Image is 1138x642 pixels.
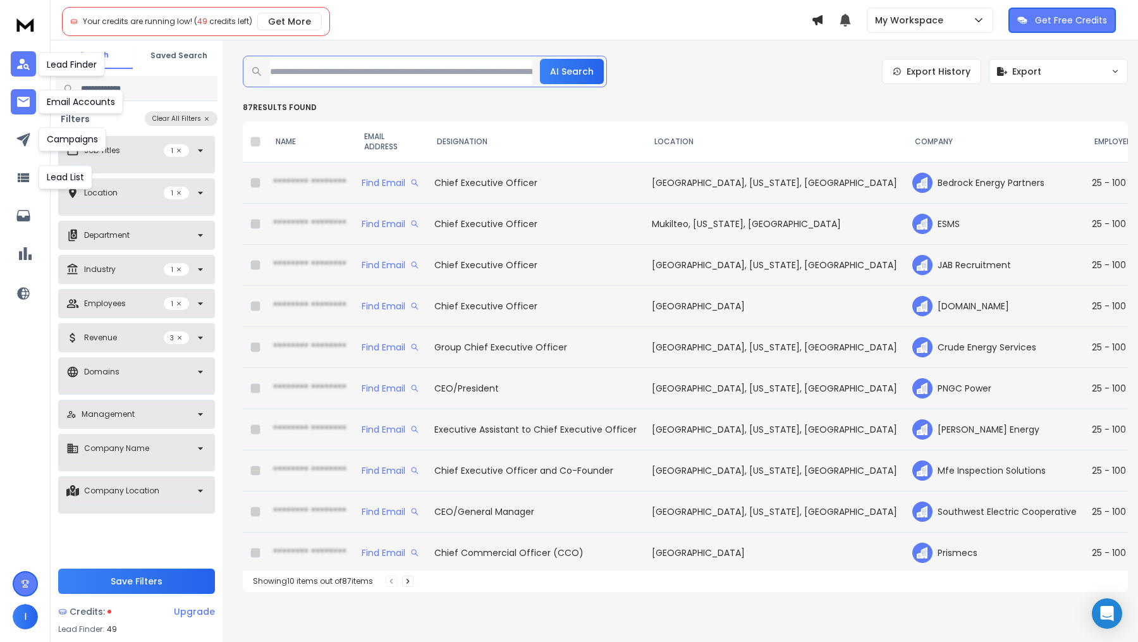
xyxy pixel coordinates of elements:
[362,505,419,518] div: Find Email
[84,443,149,454] p: Company Name
[912,214,1077,234] div: ESMS
[253,576,373,586] div: Showing 10 items out of 87 items
[1008,8,1116,33] button: Get Free Credits
[427,286,644,327] td: Chief Executive Officer
[1035,14,1107,27] p: Get Free Credits
[266,121,354,163] th: NAME
[427,409,644,450] td: Executive Assistant to Chief Executive Officer
[84,486,159,496] p: Company Location
[644,163,905,204] td: [GEOGRAPHIC_DATA], [US_STATE], [GEOGRAPHIC_DATA]
[362,464,419,477] div: Find Email
[164,187,189,199] p: 1
[243,102,1128,113] p: 87 results found
[39,127,106,151] div: Campaigns
[58,624,104,634] p: Lead Finder:
[912,337,1077,357] div: Crude Energy Services
[905,121,1084,163] th: COMPANY
[644,491,905,533] td: [GEOGRAPHIC_DATA], [US_STATE], [GEOGRAPHIC_DATA]
[362,382,419,395] div: Find Email
[84,333,117,343] p: Revenue
[912,173,1077,193] div: Bedrock Energy Partners
[427,121,644,163] th: DESIGNATION
[39,165,92,189] div: Lead List
[912,296,1077,316] div: [DOMAIN_NAME]
[13,604,38,629] button: I
[427,204,644,245] td: Chief Executive Officer
[644,327,905,368] td: [GEOGRAPHIC_DATA], [US_STATE], [GEOGRAPHIC_DATA]
[362,300,419,312] div: Find Email
[164,144,189,157] p: 1
[644,450,905,491] td: [GEOGRAPHIC_DATA], [US_STATE], [GEOGRAPHIC_DATA]
[644,121,905,163] th: LOCATION
[84,230,130,240] p: Department
[56,113,95,125] h3: Filters
[427,327,644,368] td: Group Chief Executive Officer
[145,111,217,126] button: Clear All Filters
[164,297,189,310] p: 1
[84,264,116,275] p: Industry
[362,546,419,559] div: Find Email
[644,409,905,450] td: [GEOGRAPHIC_DATA], [US_STATE], [GEOGRAPHIC_DATA]
[194,16,252,27] span: ( credits left)
[107,624,117,634] span: 49
[912,255,1077,275] div: JAB Recruitment
[84,299,126,309] p: Employees
[39,90,123,114] div: Email Accounts
[174,605,215,618] div: Upgrade
[427,491,644,533] td: CEO/General Manager
[164,263,189,276] p: 1
[644,286,905,327] td: [GEOGRAPHIC_DATA]
[58,599,215,624] a: Credits:Upgrade
[362,423,419,436] div: Find Email
[354,121,427,163] th: EMAIL ADDRESS
[13,13,38,36] img: logo
[427,245,644,286] td: Chief Executive Officer
[164,331,189,344] p: 3
[540,59,604,84] button: AI Search
[140,43,217,68] button: Saved Search
[644,245,905,286] td: [GEOGRAPHIC_DATA], [US_STATE], [GEOGRAPHIC_DATA]
[875,14,948,27] p: My Workspace
[362,218,419,230] div: Find Email
[427,533,644,574] td: Chief Commercial Officer (CCO)
[644,368,905,409] td: [GEOGRAPHIC_DATA], [US_STATE], [GEOGRAPHIC_DATA]
[912,502,1077,522] div: Southwest Electric Cooperative
[882,59,981,84] a: Export History
[257,13,322,30] button: Get More
[912,460,1077,481] div: Mfe Inspection Solutions
[58,569,215,594] button: Save Filters
[362,259,419,271] div: Find Email
[39,52,105,77] div: Lead Finder
[362,341,419,354] div: Find Email
[82,409,135,419] p: Management
[70,605,105,618] span: Credits:
[1012,65,1041,78] span: Export
[427,450,644,491] td: Chief Executive Officer and Co-Founder
[84,367,119,377] p: Domains
[912,419,1077,440] div: [PERSON_NAME] Energy
[644,533,905,574] td: [GEOGRAPHIC_DATA]
[362,176,419,189] div: Find Email
[644,204,905,245] td: Mukilteo, [US_STATE], [GEOGRAPHIC_DATA]
[1092,598,1122,629] div: Open Intercom Messenger
[912,378,1077,398] div: PNGC Power
[83,16,192,27] span: Your credits are running low!
[84,188,118,198] p: Location
[427,368,644,409] td: CEO/President
[197,16,207,27] span: 49
[56,42,133,69] button: Search
[912,543,1077,563] div: Prismecs
[427,163,644,204] td: Chief Executive Officer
